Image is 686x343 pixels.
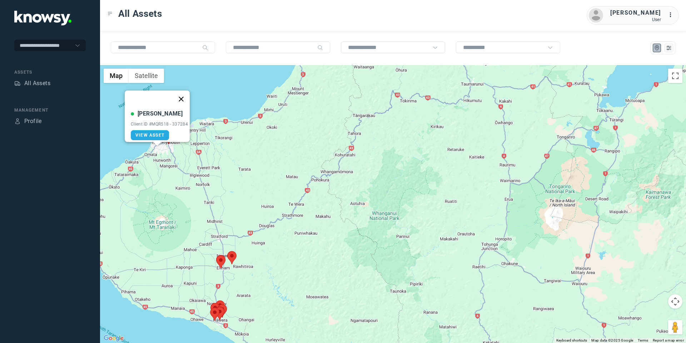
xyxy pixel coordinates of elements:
div: [PERSON_NAME] [138,109,183,118]
div: List [666,45,672,51]
div: Search [202,45,208,50]
div: : [668,11,677,20]
a: Terms (opens in new tab) [638,338,648,342]
div: Search [317,45,323,50]
a: Report a map error [653,338,684,342]
a: View Asset [131,130,169,140]
div: [PERSON_NAME] [610,9,661,17]
button: Keyboard shortcuts [556,338,587,343]
div: Assets [14,80,21,87]
img: avatar.png [589,8,603,23]
div: Profile [24,117,42,126]
div: Profile [14,118,21,124]
div: User [610,17,661,22]
div: All Assets [24,79,50,88]
button: Close [173,90,190,108]
img: Application Logo [14,11,71,25]
div: Toggle Menu [108,11,113,16]
div: Map [654,45,660,51]
div: Assets [14,69,86,75]
span: All Assets [118,7,162,20]
button: Toggle fullscreen view [668,69,682,83]
div: Management [14,107,86,113]
a: Open this area in Google Maps (opens a new window) [102,334,125,343]
a: AssetsAll Assets [14,79,50,88]
a: ProfileProfile [14,117,42,126]
tspan: ... [668,12,676,18]
div: Client ID #MQR518 - 337284 [131,122,188,127]
div: : [668,11,677,19]
img: Google [102,334,125,343]
button: Map camera controls [668,294,682,309]
span: View Asset [135,133,164,138]
span: Map data ©2025 Google [591,338,633,342]
button: Drag Pegman onto the map to open Street View [668,320,682,334]
button: Show satellite imagery [129,69,164,83]
button: Show street map [104,69,129,83]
